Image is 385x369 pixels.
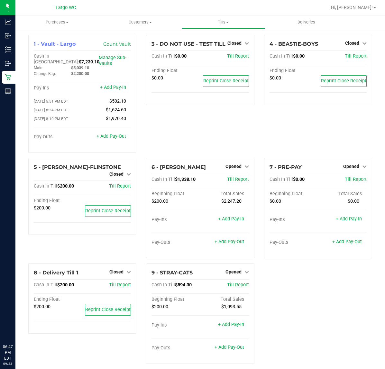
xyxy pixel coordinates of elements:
[5,74,11,80] inline-svg: Retail
[182,15,265,29] a: Tills
[34,282,57,288] span: Cash In Till
[318,191,367,197] div: Total Sales
[289,19,324,25] span: Deliveries
[85,304,131,316] button: Reprint Close Receipt
[106,107,126,113] span: $1,624.60
[151,75,163,81] span: $0.00
[203,75,249,87] button: Reprint Close Receipt
[293,177,305,182] span: $0.00
[34,99,68,104] span: [DATE] 5:51 PM EDT
[79,59,99,65] span: $7,239.10
[34,164,121,170] span: 5 - [PERSON_NAME]-FLINSTONE
[218,216,244,222] a: + Add Pay-In
[203,78,249,84] span: Reprint Close Receipt
[345,177,367,182] a: Till Report
[151,41,225,47] span: 3 - DO NOT USE - TEST TILL
[34,85,82,91] div: Pay-Ins
[109,171,124,177] span: Closed
[99,19,182,25] span: Customers
[96,134,126,139] a: + Add Pay-Out
[56,5,76,10] span: Largo WC
[218,322,244,327] a: + Add Pay-In
[227,41,242,46] span: Closed
[34,205,50,211] span: $200.00
[182,19,265,25] span: Tills
[57,183,74,189] span: $200.00
[270,198,281,204] span: $0.00
[5,19,11,25] inline-svg: Analytics
[151,198,168,204] span: $200.00
[99,15,182,29] a: Customers
[57,282,74,288] span: $200.00
[85,208,131,214] span: Reprint Close Receipt
[227,177,249,182] a: Till Report
[270,41,318,47] span: 4 - BEASTIE-BOYS
[106,116,126,121] span: $1,970.40
[19,317,27,324] iframe: Resource center unread badge
[200,191,249,197] div: Total Sales
[5,60,11,67] inline-svg: Outbound
[270,240,318,245] div: Pay-Outs
[15,15,99,29] a: Purchases
[34,134,82,140] div: Pay-Outs
[175,53,187,59] span: $0.00
[215,239,244,244] a: + Add Pay-Out
[175,282,192,288] span: $594.30
[270,68,318,74] div: Ending Float
[151,304,168,309] span: $200.00
[15,19,99,25] span: Purchases
[225,269,242,274] span: Opened
[151,177,175,182] span: Cash In Till
[175,177,196,182] span: $1,338.10
[34,116,68,121] span: [DATE] 8:10 PM EDT
[270,191,318,197] div: Beginning Float
[151,345,200,351] div: Pay-Outs
[34,183,57,189] span: Cash In Till
[34,198,82,204] div: Ending Float
[225,164,242,169] span: Opened
[331,5,373,10] span: Hi, [PERSON_NAME]!
[109,183,131,189] a: Till Report
[151,217,200,223] div: Pay-Ins
[109,98,126,104] span: $502.10
[336,216,362,222] a: + Add Pay-In
[100,85,126,90] a: + Add Pay-In
[34,66,43,70] span: Main:
[221,198,242,204] span: $2,247.20
[321,78,366,84] span: Reprint Close Receipt
[34,297,82,302] div: Ending Float
[34,53,79,65] span: Cash In [GEOGRAPHIC_DATA]:
[85,205,131,217] button: Reprint Close Receipt
[3,344,13,361] p: 06:47 PM EDT
[151,164,206,170] span: 6 - [PERSON_NAME]
[227,282,249,288] a: Till Report
[345,41,359,46] span: Closed
[265,15,348,29] a: Deliveries
[227,53,249,59] a: Till Report
[151,270,193,276] span: 9 - STRAY-CATS
[270,164,302,170] span: 7 - PRE-PAY
[343,164,359,169] span: Opened
[85,307,131,312] span: Reprint Close Receipt
[345,53,367,59] a: Till Report
[151,282,175,288] span: Cash In Till
[6,318,26,337] iframe: Resource center
[151,53,175,59] span: Cash In Till
[270,217,318,223] div: Pay-Ins
[321,75,367,87] button: Reprint Close Receipt
[5,46,11,53] inline-svg: Inventory
[348,198,359,204] span: $0.00
[270,75,281,81] span: $0.00
[34,71,56,76] span: Change Bag:
[332,239,362,244] a: + Add Pay-Out
[103,41,131,47] a: Count Vault
[151,322,200,328] div: Pay-Ins
[270,53,293,59] span: Cash In Till
[71,65,89,70] span: $5,039.10
[151,68,200,74] div: Ending Float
